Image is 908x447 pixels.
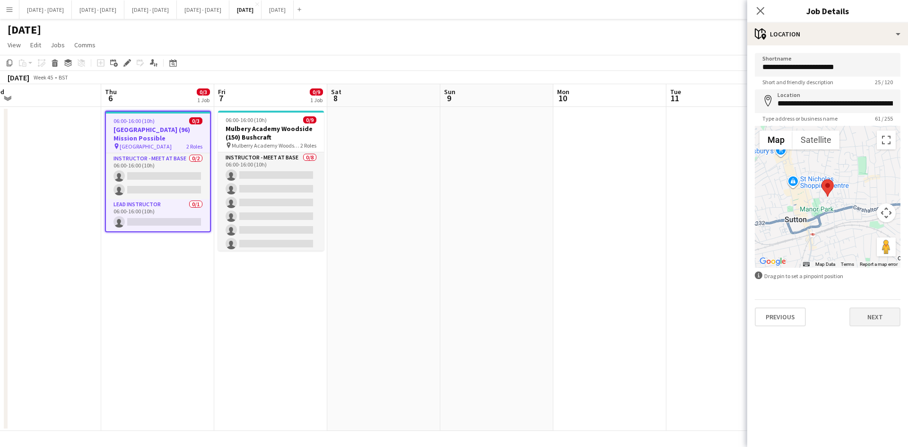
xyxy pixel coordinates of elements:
h3: Mulbery Academy Woodside (150) Bushcraft [218,124,324,141]
span: Thu [105,88,117,96]
span: 8 [330,93,341,104]
span: Edit [30,41,41,49]
app-card-role: Lead Instructor0/106:00-16:00 (10h) [106,199,210,231]
span: Mon [557,88,569,96]
div: 1 Job [310,96,323,104]
div: Location [747,23,908,45]
span: 9 [443,93,455,104]
button: Show street map [760,131,793,149]
span: Week 45 [31,74,55,81]
a: View [4,39,25,51]
h3: Job Details [747,5,908,17]
span: 2 Roles [186,143,202,150]
span: Type address or business name [755,115,845,122]
div: [DATE] [8,73,29,82]
img: Google [757,255,788,268]
button: [DATE] [262,0,294,19]
div: Drag pin to set a pinpoint position [755,272,900,280]
span: 10 [556,93,569,104]
span: Jobs [51,41,65,49]
span: Tue [670,88,681,96]
span: 0/9 [303,116,316,123]
app-card-role: Instructor - Meet at Base0/806:00-16:00 (10h) [218,152,324,280]
span: Short and friendly description [755,79,841,86]
button: Next [849,307,900,326]
button: Previous [755,307,806,326]
app-job-card: 06:00-16:00 (10h)0/3[GEOGRAPHIC_DATA] (96) Mission Possible [GEOGRAPHIC_DATA]2 RolesInstructor - ... [105,111,211,232]
span: 25 / 120 [867,79,900,86]
span: Sat [331,88,341,96]
span: 0/9 [310,88,323,96]
a: Open this area in Google Maps (opens a new window) [757,255,788,268]
div: 1 Job [197,96,210,104]
span: 7 [217,93,226,104]
button: [DATE] - [DATE] [72,0,124,19]
button: Keyboard shortcuts [803,261,810,268]
button: [DATE] - [DATE] [19,0,72,19]
span: View [8,41,21,49]
button: [DATE] [229,0,262,19]
a: Comms [70,39,99,51]
button: Show satellite imagery [793,131,839,149]
app-job-card: 06:00-16:00 (10h)0/9Mulbery Academy Woodside (150) Bushcraft Mulberry Academy Woodside2 RolesInst... [218,111,324,251]
a: Edit [26,39,45,51]
span: Mulberry Academy Woodside [232,142,300,149]
span: [GEOGRAPHIC_DATA] [120,143,172,150]
span: 0/3 [197,88,210,96]
span: 6 [104,93,117,104]
span: 11 [669,93,681,104]
span: 61 / 255 [867,115,900,122]
button: Toggle fullscreen view [877,131,896,149]
app-card-role: Instructor - Meet at Base0/206:00-16:00 (10h) [106,153,210,199]
span: Comms [74,41,96,49]
div: BST [59,74,68,81]
span: 2 Roles [300,142,316,149]
span: Sun [444,88,455,96]
a: Jobs [47,39,69,51]
a: Terms (opens in new tab) [841,262,854,267]
button: [DATE] - [DATE] [177,0,229,19]
a: Report a map error [860,262,898,267]
span: 0/3 [189,117,202,124]
button: Map camera controls [877,203,896,222]
h1: [DATE] [8,23,41,37]
span: 06:00-16:00 (10h) [226,116,267,123]
h3: [GEOGRAPHIC_DATA] (96) Mission Possible [106,125,210,142]
span: Fri [218,88,226,96]
span: 06:00-16:00 (10h) [113,117,155,124]
button: Map Data [815,261,835,268]
button: [DATE] - [DATE] [124,0,177,19]
button: Drag Pegman onto the map to open Street View [877,237,896,256]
